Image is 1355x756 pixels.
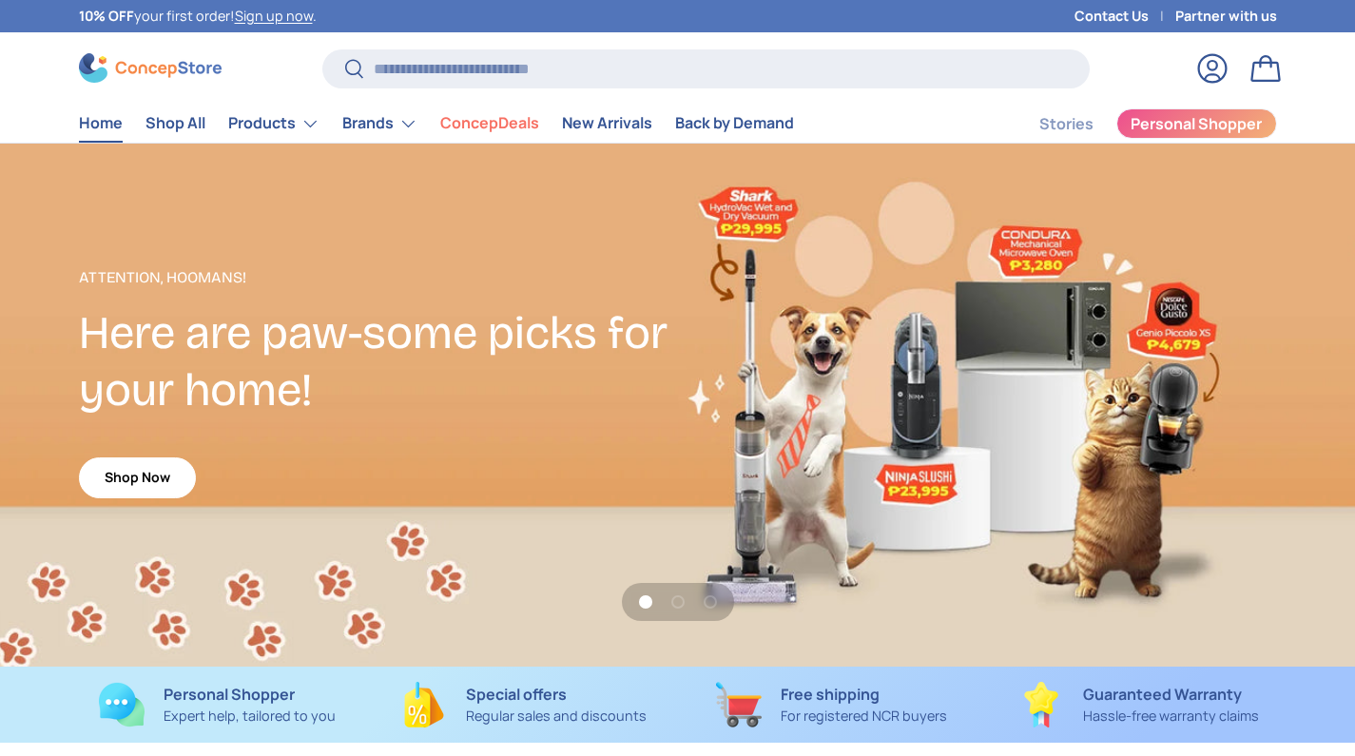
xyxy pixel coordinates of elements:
a: ConcepDeals [440,105,539,142]
a: Special offers Regular sales and discounts [386,682,663,727]
strong: Special offers [466,684,567,705]
p: Hassle-free warranty claims [1083,706,1259,727]
a: Contact Us [1074,6,1175,27]
a: Free shipping For registered NCR buyers [693,682,970,727]
a: Shop All [145,105,205,142]
a: Shop Now [79,457,196,498]
a: Personal Shopper [1116,108,1277,139]
a: Personal Shopper Expert help, tailored to you [79,682,356,727]
strong: Personal Shopper [164,684,295,705]
summary: Brands [331,105,429,143]
a: Home [79,105,123,142]
h2: Here are paw-some picks for your home! [79,304,678,419]
a: Guaranteed Warranty Hassle-free warranty claims [1000,682,1277,727]
p: your first order! . [79,6,317,27]
nav: Secondary [994,105,1277,143]
a: Stories [1039,106,1094,143]
a: Brands [342,105,417,143]
strong: Guaranteed Warranty [1083,684,1242,705]
strong: Free shipping [781,684,880,705]
strong: 10% OFF [79,7,134,25]
p: For registered NCR buyers [781,706,947,727]
nav: Primary [79,105,794,143]
a: Partner with us [1175,6,1277,27]
a: Products [228,105,319,143]
img: ConcepStore [79,53,222,83]
summary: Products [217,105,331,143]
a: Back by Demand [675,105,794,142]
a: New Arrivals [562,105,652,142]
p: Regular sales and discounts [466,706,647,727]
p: Expert help, tailored to you [164,706,336,727]
p: Attention, Hoomans! [79,266,678,289]
span: Personal Shopper [1131,116,1262,131]
a: Sign up now [235,7,313,25]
